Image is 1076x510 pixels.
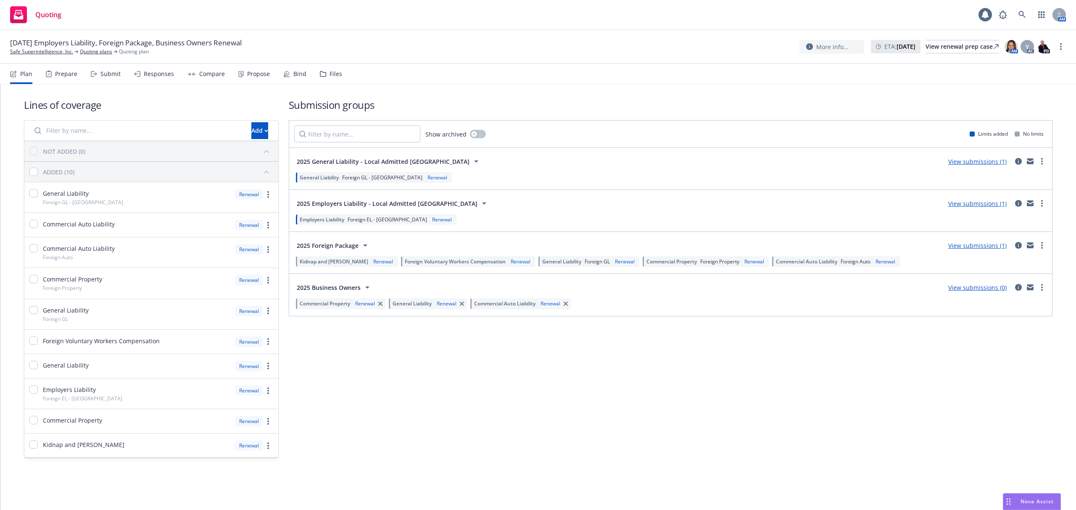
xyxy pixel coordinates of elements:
[897,42,915,50] strong: [DATE]
[1037,156,1047,166] a: more
[300,174,339,181] span: General Liability
[263,416,273,426] a: more
[235,306,263,316] div: Renewal
[43,165,273,179] button: ADDED (10)
[1015,130,1044,137] div: No limits
[293,71,306,77] div: Bind
[43,147,85,156] div: NOT ADDED (0)
[509,258,532,265] div: Renewal
[24,98,279,112] h1: Lines of coverage
[948,284,1007,292] a: View submissions (0)
[1013,240,1023,250] a: circleInformation
[263,386,273,396] a: more
[263,441,273,451] a: more
[426,174,449,181] div: Renewal
[1026,42,1029,51] span: Y
[425,130,467,139] span: Show archived
[251,122,268,139] button: Add
[10,38,242,48] span: [DATE] Employers Liability, Foreign Package, Business Owners Renewal
[743,258,766,265] div: Renewal
[289,98,1052,112] h1: Submission groups
[948,158,1007,166] a: View submissions (1)
[297,199,477,208] span: 2025 Employers Liability - Local Admitted [GEOGRAPHIC_DATA]
[542,258,581,265] span: General Liability
[539,300,562,307] div: Renewal
[948,242,1007,250] a: View submissions (1)
[300,258,368,265] span: Kidnap and [PERSON_NAME]
[43,189,89,198] span: General Liability
[294,153,484,170] button: 2025 General Liability - Local Admitted [GEOGRAPHIC_DATA]
[235,336,263,347] div: Renewal
[263,275,273,285] a: more
[43,275,102,284] span: Commercial Property
[235,440,263,451] div: Renewal
[300,300,350,307] span: Commercial Property
[294,279,375,296] button: 2025 Business Owners
[700,258,739,265] span: Foreign Property
[1003,494,1014,510] div: Drag to move
[884,42,915,51] span: ETA :
[1025,282,1035,292] a: mail
[297,241,359,250] span: 2025 Foreign Package
[948,200,1007,208] a: View submissions (1)
[29,122,246,139] input: Filter by name...
[43,385,96,394] span: Employers Liability
[43,336,160,345] span: Foreign Voluntary Workers Compensation
[199,71,225,77] div: Compare
[235,244,263,255] div: Renewal
[263,336,273,347] a: more
[119,48,149,55] span: Quoting plan
[55,71,77,77] div: Prepare
[393,300,432,307] span: General Liability
[294,237,373,254] button: 2025 Foreign Package
[1005,40,1018,53] img: photo
[35,11,61,18] span: Quoting
[43,244,115,253] span: Commercial Auto Liability
[776,258,837,265] span: Commercial Auto Liability
[235,189,263,200] div: Renewal
[43,306,89,315] span: General Liability
[247,71,270,77] div: Propose
[263,306,273,316] a: more
[348,216,427,223] span: Foreign EL - [GEOGRAPHIC_DATA]
[1014,6,1031,23] a: Search
[20,71,32,77] div: Plan
[43,199,123,206] span: Foreign GL - [GEOGRAPHIC_DATA]
[1003,493,1061,510] button: Nova Assist
[926,40,999,53] a: View renewal prep case
[235,361,263,371] div: Renewal
[330,71,342,77] div: Files
[435,300,458,307] div: Renewal
[43,168,74,176] div: ADDED (10)
[294,126,420,142] input: Filter by name...
[1037,198,1047,208] a: more
[43,145,273,158] button: NOT ADDED (0)
[994,6,1011,23] a: Report a Bug
[43,416,102,425] span: Commercial Property
[80,48,112,55] a: Quoting plans
[372,258,395,265] div: Renewal
[43,440,124,449] span: Kidnap and [PERSON_NAME]
[970,130,1008,137] div: Limits added
[585,258,610,265] span: Foreign GL
[1036,40,1050,53] img: photo
[1013,198,1023,208] a: circleInformation
[646,258,697,265] span: Commercial Property
[874,258,897,265] div: Renewal
[799,40,864,54] button: More info...
[263,189,273,200] a: more
[297,283,361,292] span: 2025 Business Owners
[300,216,344,223] span: Employers Liability
[235,385,263,396] div: Renewal
[43,315,68,323] span: Foreign GL
[43,395,122,402] span: Foreign EL - [GEOGRAPHIC_DATA]
[43,220,115,229] span: Commercial Auto Liability
[342,174,422,181] span: Foreign GL - [GEOGRAPHIC_DATA]
[263,361,273,371] a: more
[405,258,506,265] span: Foreign Voluntary Workers Compensation
[263,220,273,230] a: more
[841,258,870,265] span: Foreign Auto
[263,244,273,255] a: more
[235,416,263,426] div: Renewal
